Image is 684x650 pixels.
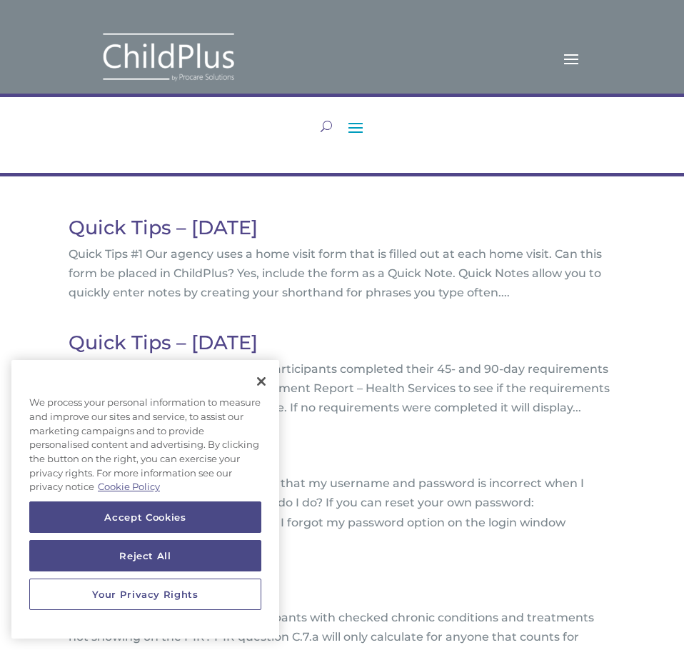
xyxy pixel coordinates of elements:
button: Close [246,366,277,397]
button: Your Privacy Rights [29,579,261,610]
article: Quick Tips #1 How can I see which participants completed their 45- and 90-day requirements on tim... [69,333,615,418]
a: Quick Tips – [DATE] [69,331,258,354]
button: Reject All [29,540,261,571]
div: We process your personal information to measure and improve our sites and service, to assist our ... [11,389,279,501]
div: Cookie banner [11,360,279,639]
article: Quick Tips #1 Our agency uses a home visit form that is filled out at each home visit. Can this f... [69,218,615,303]
a: Quick Tips – [DATE] [69,216,258,239]
a: More information about your privacy, opens in a new tab [98,481,160,492]
button: Accept Cookies [29,501,261,533]
article: Quick Tips #1 I get an error message that my username and password is incorrect when I attempt to... [69,447,615,551]
div: Privacy [11,360,279,639]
